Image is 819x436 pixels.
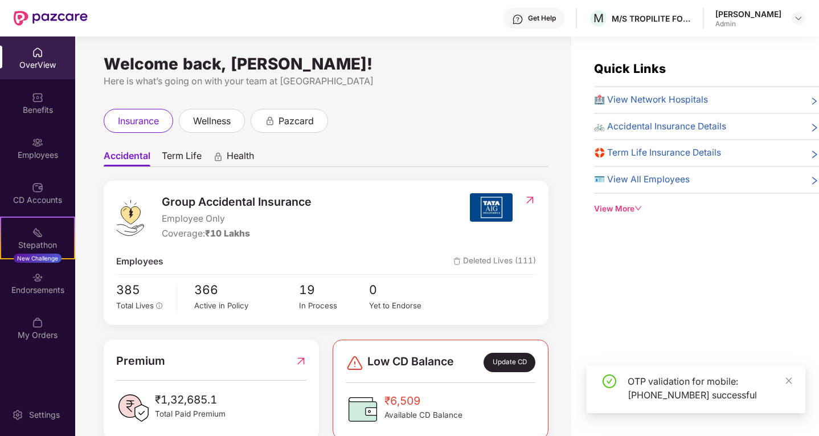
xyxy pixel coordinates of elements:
img: svg+xml;base64,PHN2ZyBpZD0iRW1wbG95ZWVzIiB4bWxucz0iaHR0cDovL3d3dy53My5vcmcvMjAwMC9zdmciIHdpZHRoPS... [32,137,43,148]
span: 19 [299,280,369,299]
div: Stepathon [1,239,74,251]
span: Health [227,150,254,166]
span: right [810,122,819,134]
span: ₹6,509 [384,392,462,409]
span: info-circle [156,303,163,309]
img: svg+xml;base64,PHN2ZyB4bWxucz0iaHR0cDovL3d3dy53My5vcmcvMjAwMC9zdmciIHdpZHRoPSIyMSIgaGVpZ2h0PSIyMC... [32,227,43,238]
span: right [810,148,819,160]
img: logo [116,200,144,236]
span: right [810,95,819,107]
span: Accidental [104,150,150,166]
img: svg+xml;base64,PHN2ZyBpZD0iU2V0dGluZy0yMHgyMCIgeG1sbnM9Imh0dHA6Ly93d3cudzMub3JnLzIwMDAvc3ZnIiB3aW... [12,409,23,421]
span: Employees [116,255,163,269]
span: Employee Only [162,212,312,226]
span: 🏥 View Network Hospitals [594,93,708,107]
img: svg+xml;base64,PHN2ZyBpZD0iRW5kb3JzZW1lbnRzIiB4bWxucz0iaHR0cDovL3d3dy53My5vcmcvMjAwMC9zdmciIHdpZH... [32,272,43,283]
img: svg+xml;base64,PHN2ZyBpZD0iSG9tZSIgeG1sbnM9Imh0dHA6Ly93d3cudzMub3JnLzIwMDAvc3ZnIiB3aWR0aD0iMjAiIG... [32,47,43,58]
span: ₹1,32,685.1 [155,391,226,408]
img: svg+xml;base64,PHN2ZyBpZD0iRHJvcGRvd24tMzJ4MzIiIHhtbG5zPSJodHRwOi8vd3d3LnczLm9yZy8yMDAwL3N2ZyIgd2... [794,14,803,23]
div: animation [213,151,223,161]
span: Group Accidental Insurance [162,193,312,211]
span: 385 [116,280,169,299]
span: down [634,205,642,213]
div: Get Help [528,14,556,23]
img: svg+xml;base64,PHN2ZyBpZD0iQ0RfQWNjb3VudHMiIGRhdGEtbmFtZT0iQ0QgQWNjb3VudHMiIHhtbG5zPSJodHRwOi8vd3... [32,182,43,193]
div: animation [265,115,275,125]
div: M/S TROPILITE FOODS PRIVATE LIMITED [612,13,691,24]
div: Admin [715,19,781,28]
span: 🛟 Term Life Insurance Details [594,146,721,160]
span: right [810,175,819,187]
span: insurance [118,114,159,128]
span: Premium [116,352,165,370]
div: Yet to Endorse [369,300,439,312]
span: 🪪 View All Employees [594,173,690,187]
div: Welcome back, [PERSON_NAME]! [104,59,548,68]
span: Low CD Balance [367,353,454,372]
div: Update CD [484,353,535,372]
div: [PERSON_NAME] [715,9,781,19]
img: RedirectIcon [295,352,307,370]
img: PaidPremiumIcon [116,391,150,425]
span: ₹10 Lakhs [205,228,250,239]
img: svg+xml;base64,PHN2ZyBpZD0iSGVscC0zMngzMiIgeG1sbnM9Imh0dHA6Ly93d3cudzMub3JnLzIwMDAvc3ZnIiB3aWR0aD... [512,14,523,25]
span: Available CD Balance [384,409,462,421]
span: Total Lives [116,301,154,310]
div: View More [594,203,819,215]
img: insurerIcon [470,193,513,222]
span: Term Life [162,150,202,166]
div: In Process [299,300,369,312]
span: close [785,377,793,385]
div: Settings [26,409,63,421]
span: pazcard [279,114,314,128]
div: Here is what’s going on with your team at [GEOGRAPHIC_DATA] [104,74,548,88]
span: 0 [369,280,439,299]
span: Deleted Lives (111) [453,255,536,269]
span: M [593,11,604,25]
img: CDBalanceIcon [346,392,380,426]
img: New Pazcare Logo [14,11,88,26]
img: svg+xml;base64,PHN2ZyBpZD0iQmVuZWZpdHMiIHhtbG5zPSJodHRwOi8vd3d3LnczLm9yZy8yMDAwL3N2ZyIgd2lkdGg9Ij... [32,92,43,103]
span: Total Paid Premium [155,408,226,420]
img: svg+xml;base64,PHN2ZyBpZD0iRGFuZ2VyLTMyeDMyIiB4bWxucz0iaHR0cDovL3d3dy53My5vcmcvMjAwMC9zdmciIHdpZH... [346,354,364,372]
span: 🚲 Accidental Insurance Details [594,120,726,134]
img: deleteIcon [453,258,461,265]
div: Active in Policy [194,300,299,312]
span: wellness [193,114,231,128]
span: Quick Links [594,61,666,76]
span: 366 [194,280,299,299]
img: RedirectIcon [524,194,536,206]
span: check-circle [603,374,616,388]
div: Coverage: [162,227,312,241]
img: svg+xml;base64,PHN2ZyBpZD0iTXlfT3JkZXJzIiBkYXRhLW5hbWU9Ik15IE9yZGVycyIgeG1sbnM9Imh0dHA6Ly93d3cudz... [32,317,43,328]
div: OTP validation for mobile: [PHONE_NUMBER] successful [628,374,792,402]
div: New Challenge [14,254,62,263]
